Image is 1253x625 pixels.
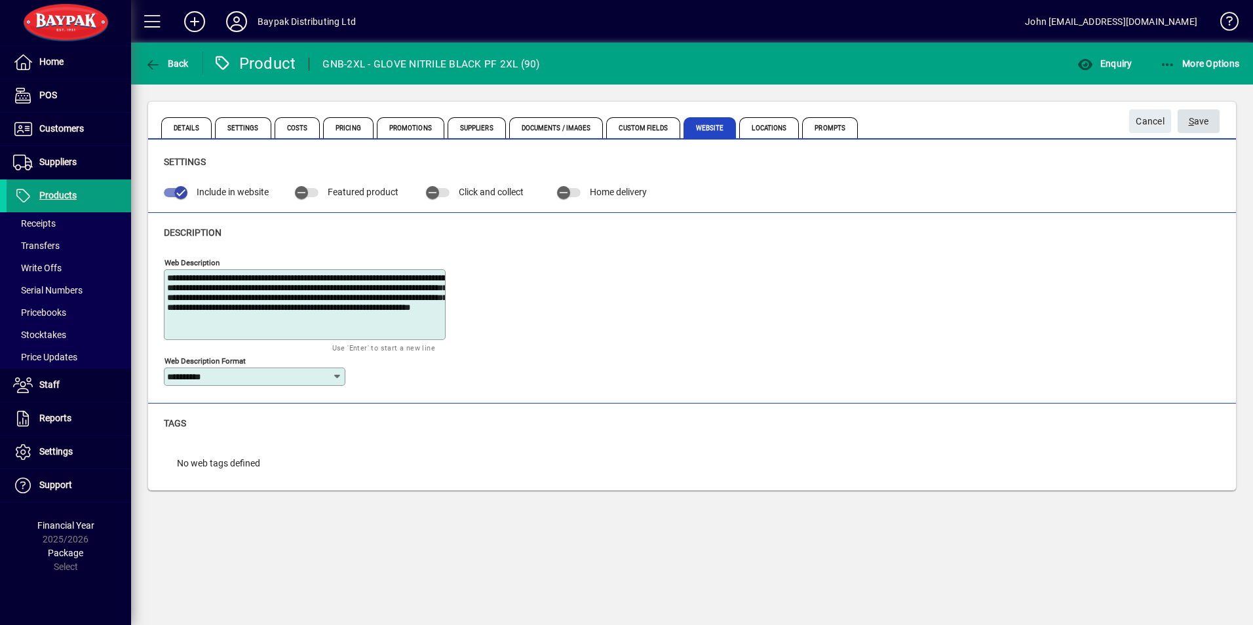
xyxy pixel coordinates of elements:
app-page-header-button: Back [131,52,203,75]
button: Cancel [1129,109,1171,133]
span: Suppliers [39,157,77,167]
a: Knowledge Base [1210,3,1237,45]
span: Prompts [802,117,858,138]
span: Customers [39,123,84,134]
span: Promotions [377,117,444,138]
span: Reports [39,413,71,423]
span: Locations [739,117,799,138]
span: Tags [164,418,186,428]
span: Products [39,190,77,200]
span: Home delivery [590,187,647,197]
a: Stocktakes [7,324,131,346]
a: POS [7,79,131,112]
a: Price Updates [7,346,131,368]
span: Price Updates [13,352,77,362]
button: Add [174,10,216,33]
span: POS [39,90,57,100]
span: Featured product [328,187,398,197]
div: No web tags defined [164,444,273,483]
a: Home [7,46,131,79]
span: Include in website [197,187,269,197]
mat-label: Web Description [164,257,220,267]
span: Website [684,117,737,138]
span: Click and collect [459,187,524,197]
a: Write Offs [7,257,131,279]
span: Settings [164,157,206,167]
button: More Options [1157,52,1243,75]
span: Pricing [323,117,374,138]
span: Home [39,56,64,67]
mat-label: Web Description Format [164,356,246,365]
span: Staff [39,379,60,390]
div: GNB-2XL - GLOVE NITRILE BLACK PF 2XL (90) [322,54,539,75]
span: Settings [215,117,271,138]
a: Suppliers [7,146,131,179]
span: ave [1189,111,1209,132]
a: Pricebooks [7,301,131,324]
button: Back [142,52,192,75]
mat-hint: Use 'Enter' to start a new line [332,340,435,355]
a: Serial Numbers [7,279,131,301]
span: Costs [275,117,320,138]
span: Cancel [1136,111,1165,132]
a: Reports [7,402,131,435]
a: Customers [7,113,131,145]
div: John [EMAIL_ADDRESS][DOMAIN_NAME] [1025,11,1197,32]
span: Support [39,480,72,490]
span: Suppliers [448,117,506,138]
a: Transfers [7,235,131,257]
span: Description [164,227,222,238]
span: Write Offs [13,263,62,273]
span: More Options [1160,58,1240,69]
button: Save [1178,109,1220,133]
span: Stocktakes [13,330,66,340]
span: Financial Year [37,520,94,531]
span: Transfers [13,240,60,251]
a: Support [7,469,131,502]
button: Profile [216,10,258,33]
a: Settings [7,436,131,468]
span: Documents / Images [509,117,604,138]
span: Details [161,117,212,138]
span: Enquiry [1077,58,1132,69]
button: Enquiry [1074,52,1135,75]
a: Receipts [7,212,131,235]
span: Settings [39,446,73,457]
div: Baypak Distributing Ltd [258,11,356,32]
span: Pricebooks [13,307,66,318]
div: Product [213,53,296,74]
span: Custom Fields [606,117,680,138]
span: Back [145,58,189,69]
span: S [1189,116,1194,126]
a: Staff [7,369,131,402]
span: Serial Numbers [13,285,83,295]
span: Package [48,548,83,558]
span: Receipts [13,218,56,229]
